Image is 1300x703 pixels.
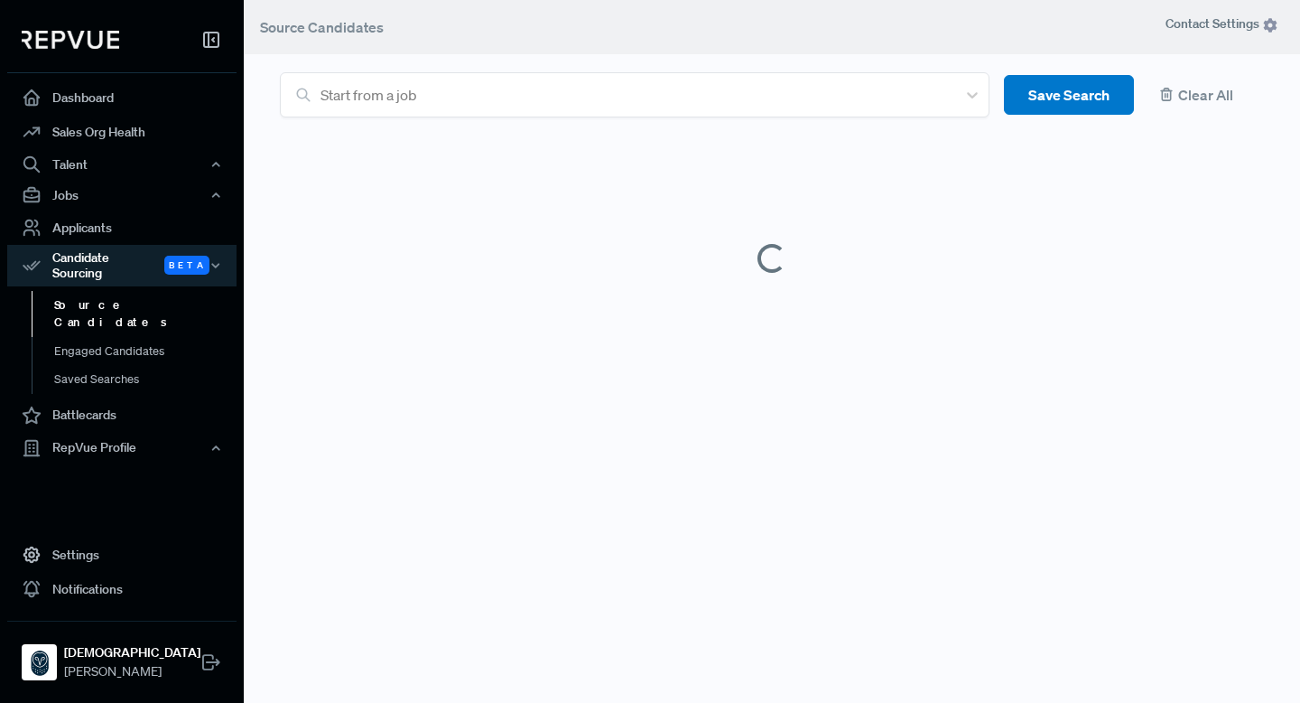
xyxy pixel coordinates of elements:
button: Save Search [1004,75,1134,116]
strong: [DEMOGRAPHIC_DATA] [64,643,200,662]
button: RepVue Profile [7,433,237,464]
a: Notifications [7,572,237,606]
img: Samsara [25,648,54,677]
div: Candidate Sourcing [7,245,237,286]
span: Contact Settings [1165,14,1278,33]
a: Engaged Candidates [32,337,261,366]
img: RepVue [22,31,119,49]
button: Jobs [7,180,237,211]
a: Sales Org Health [7,115,237,149]
span: [PERSON_NAME] [64,662,200,681]
span: Source Candidates [260,18,384,36]
a: Source Candidates [32,291,261,337]
a: Dashboard [7,80,237,115]
a: Settings [7,538,237,572]
a: Samsara[DEMOGRAPHIC_DATA][PERSON_NAME] [7,621,237,689]
span: Beta [164,256,209,275]
a: Applicants [7,211,237,245]
button: Clear All [1148,75,1264,116]
button: Candidate Sourcing Beta [7,245,237,286]
a: Battlecards [7,398,237,433]
button: Talent [7,149,237,180]
a: Saved Searches [32,365,261,394]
